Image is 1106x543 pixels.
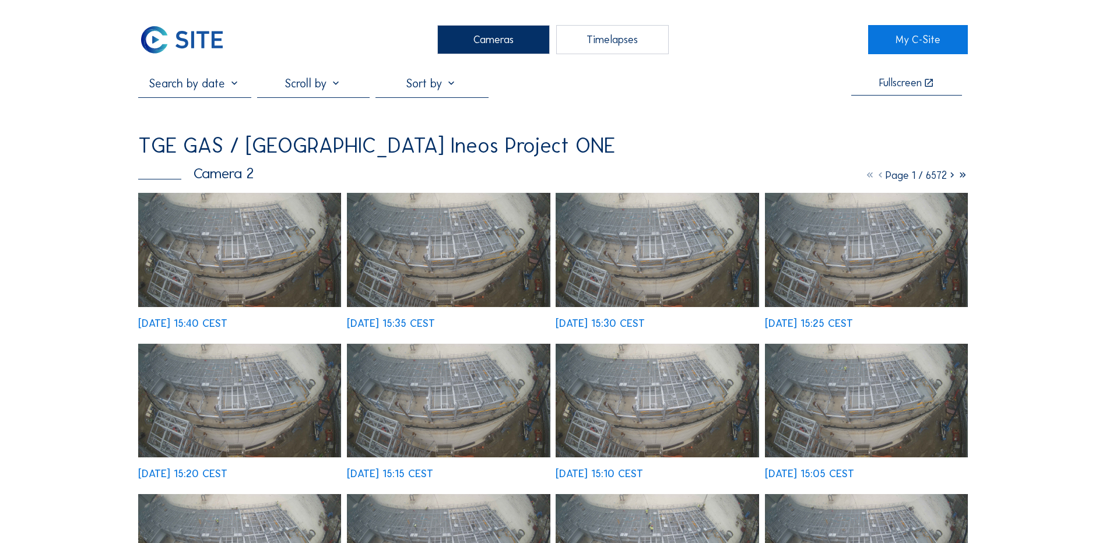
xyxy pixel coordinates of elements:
[556,318,645,329] div: [DATE] 15:30 CEST
[556,25,669,54] div: Timelapses
[138,25,238,54] a: C-SITE Logo
[556,344,759,458] img: image_53655334
[138,25,225,54] img: C-SITE Logo
[868,25,968,54] a: My C-Site
[138,166,254,181] div: Camera 2
[138,193,341,307] img: image_53656169
[765,193,968,307] img: image_53655790
[879,77,922,89] div: Fullscreen
[347,318,435,329] div: [DATE] 15:35 CEST
[347,344,550,458] img: image_53655401
[347,193,550,307] img: image_53656084
[138,135,615,156] div: TGE GAS / [GEOGRAPHIC_DATA] Ineos Project ONE
[765,468,854,479] div: [DATE] 15:05 CEST
[138,76,251,90] input: Search by date 󰅀
[437,25,550,54] div: Cameras
[138,468,227,479] div: [DATE] 15:20 CEST
[556,193,759,307] img: image_53655868
[556,468,643,479] div: [DATE] 15:10 CEST
[347,468,433,479] div: [DATE] 15:15 CEST
[765,344,968,458] img: image_53655151
[765,318,853,329] div: [DATE] 15:25 CEST
[886,169,947,182] span: Page 1 / 6572
[138,344,341,458] img: image_53655598
[138,318,227,329] div: [DATE] 15:40 CEST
